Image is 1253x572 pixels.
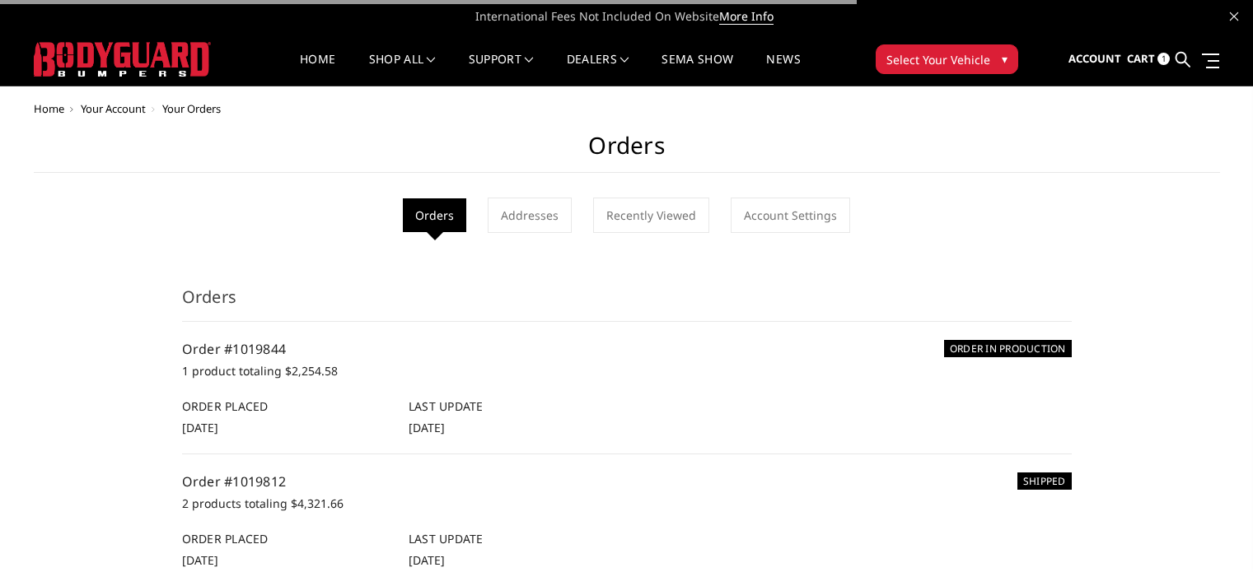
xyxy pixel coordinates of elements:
a: Addresses [488,198,572,233]
h6: SHIPPED [1017,472,1072,490]
span: 1 [1157,53,1170,65]
span: [DATE] [182,552,218,568]
span: Select Your Vehicle [886,51,990,68]
a: shop all [369,53,436,86]
h3: Orders [182,285,1072,322]
h6: Last Update [409,398,618,415]
span: [DATE] [182,420,218,435]
span: Your Orders [162,101,221,116]
a: Account Settings [731,198,850,233]
h6: Order Placed [182,398,391,415]
h6: Order Placed [182,530,391,547]
span: Account [1068,51,1121,66]
a: More Info [719,8,774,25]
p: 1 product totaling $2,254.58 [182,361,1072,381]
a: Account [1068,37,1121,81]
li: Orders [403,198,466,232]
a: Support [469,53,534,86]
span: ▾ [1002,50,1008,67]
a: Cart 1 [1127,37,1170,81]
a: Order #1019844 [182,340,287,358]
a: Home [34,101,64,116]
h6: Last Update [409,530,618,547]
span: [DATE] [409,552,445,568]
a: Your Account [81,101,146,116]
a: Order #1019812 [182,472,287,491]
img: BODYGUARD BUMPERS [34,42,211,77]
span: Cart [1127,51,1155,66]
h1: Orders [34,132,1220,173]
h6: ORDER IN PRODUCTION [944,340,1072,357]
a: SEMA Show [662,53,733,86]
a: Recently Viewed [593,198,709,233]
a: News [766,53,800,86]
p: 2 products totaling $4,321.66 [182,494,1072,514]
a: Home [300,53,335,86]
a: Dealers [567,53,629,86]
button: Select Your Vehicle [876,44,1018,74]
span: [DATE] [409,420,445,435]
